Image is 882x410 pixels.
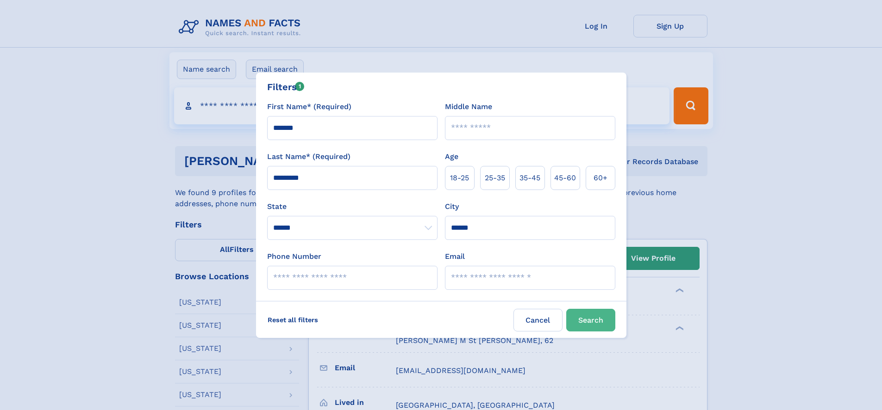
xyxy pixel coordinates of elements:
[513,309,563,331] label: Cancel
[554,172,576,184] span: 45‑60
[267,201,438,212] label: State
[445,251,465,262] label: Email
[485,172,505,184] span: 25‑35
[519,172,540,184] span: 35‑45
[450,172,469,184] span: 18‑25
[594,172,607,184] span: 60+
[267,251,321,262] label: Phone Number
[445,201,459,212] label: City
[445,151,458,162] label: Age
[267,101,351,112] label: First Name* (Required)
[566,309,615,331] button: Search
[262,309,324,331] label: Reset all filters
[445,101,492,112] label: Middle Name
[267,151,350,162] label: Last Name* (Required)
[267,80,305,94] div: Filters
